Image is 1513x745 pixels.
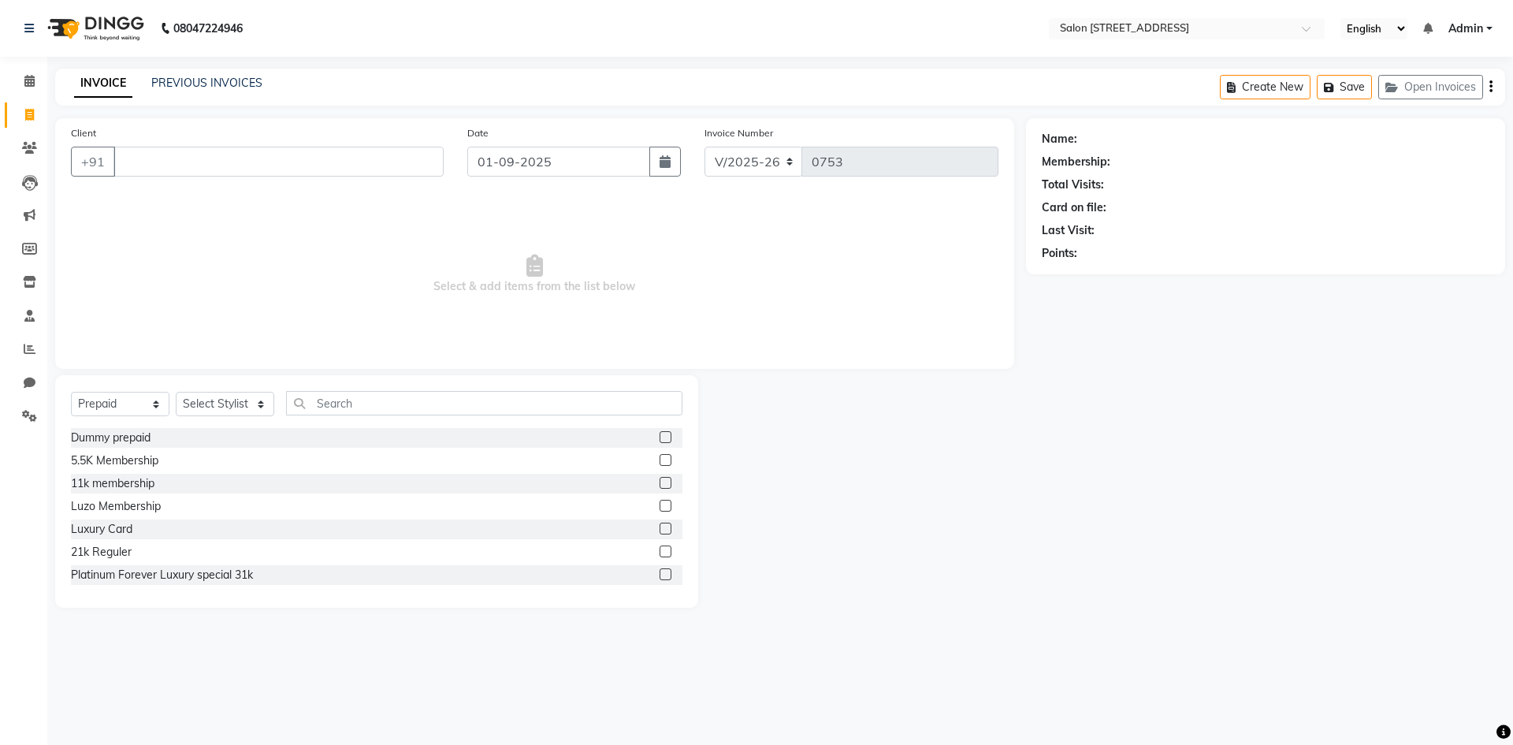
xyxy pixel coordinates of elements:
div: Name: [1042,131,1077,147]
div: Points: [1042,245,1077,262]
div: 11k membership [71,475,154,492]
button: Save [1317,75,1372,99]
div: Last Visit: [1042,222,1095,239]
div: Membership: [1042,154,1110,170]
button: +91 [71,147,115,177]
input: Search by Name/Mobile/Email/Code [113,147,444,177]
span: Select & add items from the list below [71,196,998,353]
input: Search [286,391,682,415]
div: Dummy prepaid [71,430,151,446]
b: 08047224946 [173,6,243,50]
div: 21k Reguler [71,544,132,561]
div: Luxury Card [71,521,132,538]
div: Total Visits: [1042,177,1104,193]
div: Card on file: [1042,199,1106,216]
label: Date [467,126,489,140]
a: INVOICE [74,69,132,98]
img: logo [40,6,148,50]
a: PREVIOUS INVOICES [151,76,262,90]
button: Create New [1220,75,1310,99]
div: 5.5K Membership [71,453,158,469]
div: Luzo Membership [71,498,161,515]
button: Open Invoices [1378,75,1483,99]
div: Platinum Forever Luxury special 31k [71,567,253,583]
label: Invoice Number [704,126,773,140]
span: Admin [1448,20,1483,37]
label: Client [71,126,96,140]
